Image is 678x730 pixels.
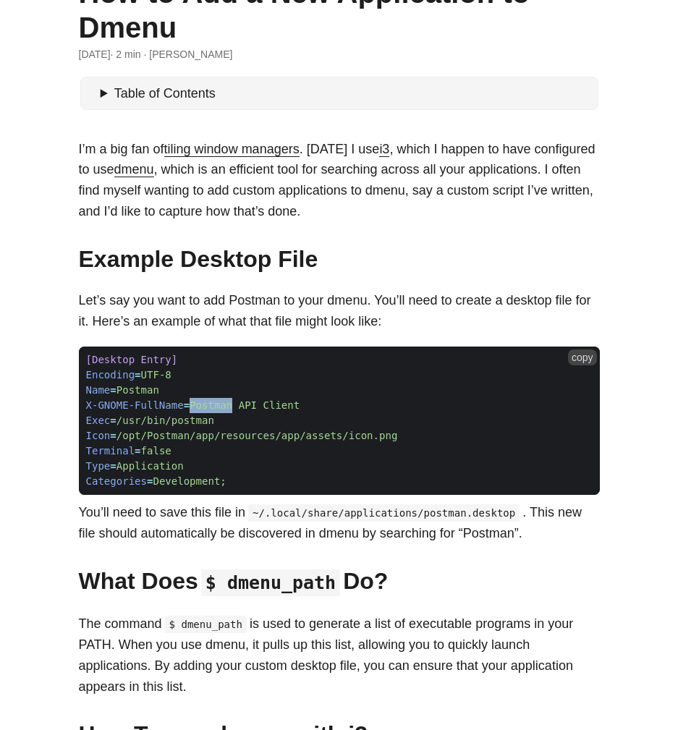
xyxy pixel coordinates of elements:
[110,415,116,426] span: =
[86,475,147,487] span: Categories
[135,369,140,381] span: =
[86,384,111,396] span: Name
[86,399,184,411] span: X-GNOME-FullName
[110,460,116,472] span: =
[165,616,247,633] code: $ dmenu_path
[201,569,340,596] code: $ dmenu_path
[116,460,184,472] span: Application
[110,430,116,441] span: =
[79,290,600,332] p: Let’s say you want to add Postman to your dmenu. You’ll need to create a desktop file for it. Her...
[147,475,153,487] span: =
[86,415,111,426] span: Exec
[114,162,154,177] a: dmenu
[79,502,600,544] p: You’ll need to save this file in . This new file should automatically be discovered in dmenu by s...
[79,46,600,62] div: · 2 min · [PERSON_NAME]
[110,384,116,396] span: =
[86,369,135,381] span: Encoding
[116,384,159,396] span: Postman
[164,142,300,156] a: tiling window managers
[141,445,171,457] span: false
[135,445,140,457] span: =
[116,415,214,426] span: /usr/bin/postman
[86,430,111,441] span: Icon
[153,475,226,487] span: Development;
[79,614,600,697] p: The command is used to generate a list of executable programs in your PATH. When you use dmenu, i...
[568,349,597,365] button: copy
[141,369,171,381] span: UTF-8
[79,245,600,273] h2: Example Desktop File
[86,354,178,365] span: [Desktop Entry]
[79,567,600,596] h2: What Does Do?
[248,504,520,522] code: ~/.local/share/applications/postman.desktop
[101,83,593,104] summary: Table of Contents
[184,399,190,411] span: =
[86,445,135,457] span: Terminal
[86,460,111,472] span: Type
[190,399,300,411] span: Postman API Client
[114,86,216,101] span: Table of Contents
[79,139,600,222] p: I’m a big fan of . [DATE] I use , which I happen to have configured to use , which is an efficien...
[79,46,111,62] span: 2024-07-19 06:59:25 -0400 -0400
[379,142,389,156] a: i3
[116,430,398,441] span: /opt/Postman/app/resources/app/assets/icon.png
